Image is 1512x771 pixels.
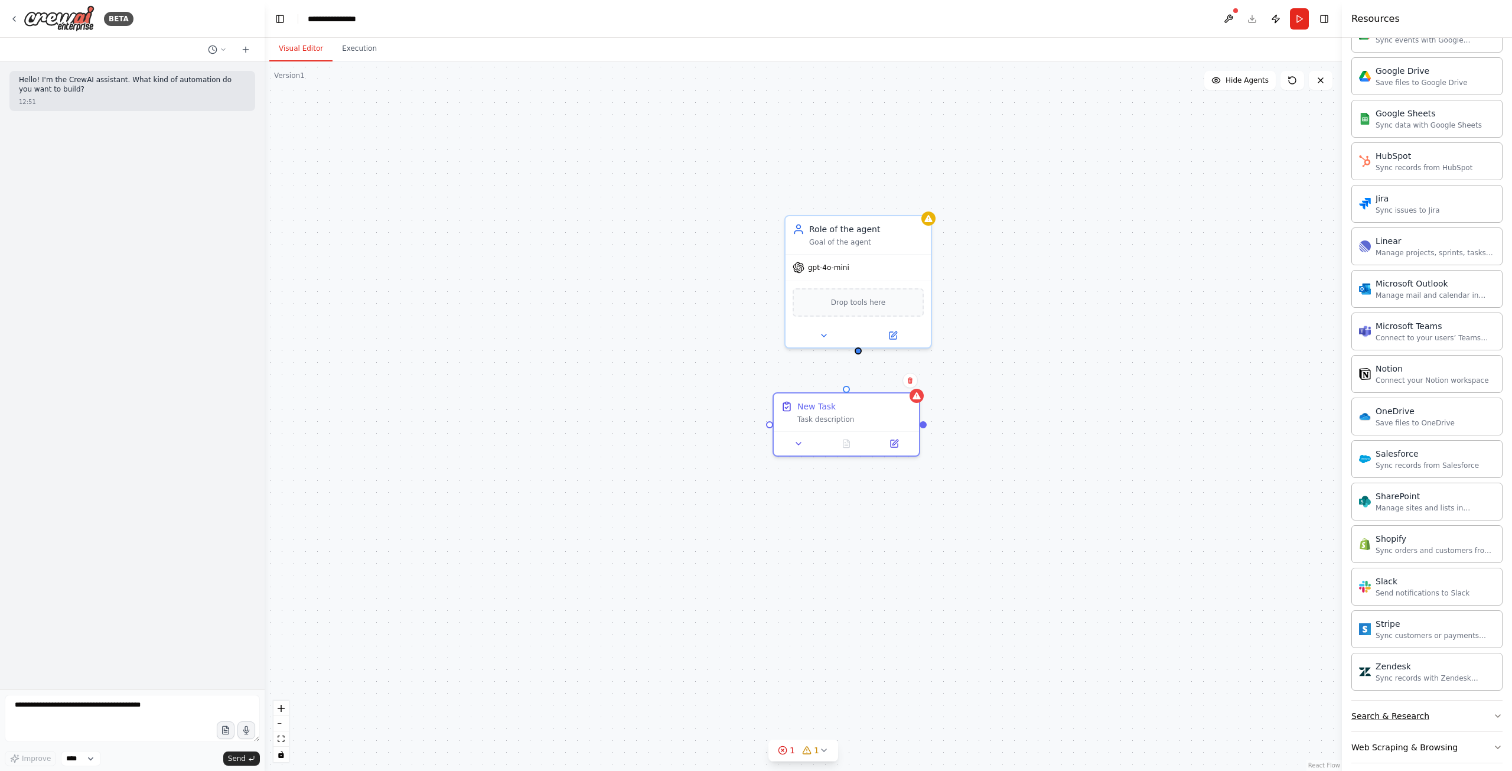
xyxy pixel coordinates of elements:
img: SharePoint [1359,496,1371,508]
span: Improve [22,754,51,763]
p: Hello! I'm the CrewAI assistant. What kind of automation do you want to build? [19,76,246,94]
button: Start a new chat [236,43,255,57]
button: zoom out [273,716,289,731]
div: Send notifications to Slack [1376,588,1469,598]
div: Web Scraping & Browsing [1351,741,1458,753]
div: React Flow controls [273,701,289,762]
button: Visual Editor [269,37,333,61]
button: Click to speak your automation idea [237,721,255,739]
img: Jira [1359,198,1371,210]
button: Send [223,752,260,766]
div: Sync orders and customers from Shopify [1376,546,1495,555]
div: Stripe [1376,618,1495,630]
span: Send [228,754,246,763]
div: Google Drive [1376,65,1468,77]
button: Upload files [217,721,234,739]
img: Microsoft Outlook [1359,283,1371,295]
div: Microsoft Outlook [1376,278,1495,289]
div: New Task [797,401,836,412]
button: zoom in [273,701,289,716]
div: Sync records with Zendesk Support [1376,674,1495,683]
button: Hide Agents [1204,71,1276,90]
img: Linear [1359,240,1371,252]
div: Save files to Google Drive [1376,78,1468,87]
img: Stripe [1359,623,1371,635]
h4: Resources [1351,12,1400,26]
button: Delete node [902,373,918,388]
div: Linear [1376,235,1495,247]
img: Shopify [1359,538,1371,550]
div: Connect your Notion workspace [1376,376,1489,385]
div: New TaskTask description [773,392,920,457]
div: Sync records from Salesforce [1376,461,1479,470]
img: Google Sheets [1359,113,1371,125]
div: Connect to your users’ Teams workspaces [1376,333,1495,343]
a: React Flow attribution [1308,762,1340,769]
div: Manage projects, sprints, tasks, and bug tracking in Linear [1376,248,1495,258]
img: Notion [1359,368,1371,380]
img: Microsoft Teams [1359,326,1371,337]
div: Search & Research [1351,710,1429,722]
img: OneDrive [1359,411,1371,422]
img: Zendesk [1359,666,1371,678]
div: Sync issues to Jira [1376,206,1440,215]
div: Notion [1376,363,1489,375]
div: BETA [104,12,133,26]
button: Web Scraping & Browsing [1351,732,1503,763]
button: Search & Research [1351,701,1503,731]
button: Execution [333,37,386,61]
span: 1 [814,744,819,756]
div: OneDrive [1376,405,1455,417]
span: 1 [790,744,795,756]
div: Jira [1376,193,1440,204]
button: Hide left sidebar [272,11,288,27]
nav: breadcrumb [308,13,367,25]
div: Zendesk [1376,661,1495,672]
div: Shopify [1376,533,1495,545]
div: Role of the agentGoal of the agentgpt-4o-miniDrop tools here [784,215,932,349]
div: Sync records from HubSpot [1376,163,1472,173]
div: Google Sheets [1376,108,1482,119]
button: Open in side panel [874,437,914,451]
img: Google Drive [1359,70,1371,82]
div: Microsoft Teams [1376,320,1495,332]
div: Version 1 [274,71,305,80]
div: Manage mail and calendar in Outlook [1376,291,1495,300]
button: Switch to previous chat [203,43,232,57]
span: gpt-4o-mini [808,263,849,272]
button: 11 [768,740,838,762]
div: 12:51 [19,97,36,106]
div: Task description [797,415,912,424]
div: SharePoint [1376,490,1495,502]
div: Manage sites and lists in SharePoint [1376,503,1495,513]
button: No output available [822,437,872,451]
div: Role of the agent [809,223,924,235]
img: Logo [24,5,94,32]
button: Hide right sidebar [1316,11,1332,27]
div: Sync customers or payments from Stripe [1376,631,1495,640]
button: Improve [5,751,56,766]
img: Salesforce [1359,453,1371,465]
button: fit view [273,731,289,747]
button: Open in side panel [859,328,926,343]
div: Goal of the agent [809,238,924,247]
div: Sync data with Google Sheets [1376,121,1482,130]
div: Slack [1376,575,1469,587]
button: toggle interactivity [273,747,289,762]
div: HubSpot [1376,150,1472,162]
div: Sync events with Google Calendar [1376,35,1495,45]
div: Save files to OneDrive [1376,418,1455,428]
span: Drop tools here [831,297,886,308]
img: Slack [1359,581,1371,593]
img: HubSpot [1359,155,1371,167]
span: Hide Agents [1226,76,1269,85]
div: Salesforce [1376,448,1479,460]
